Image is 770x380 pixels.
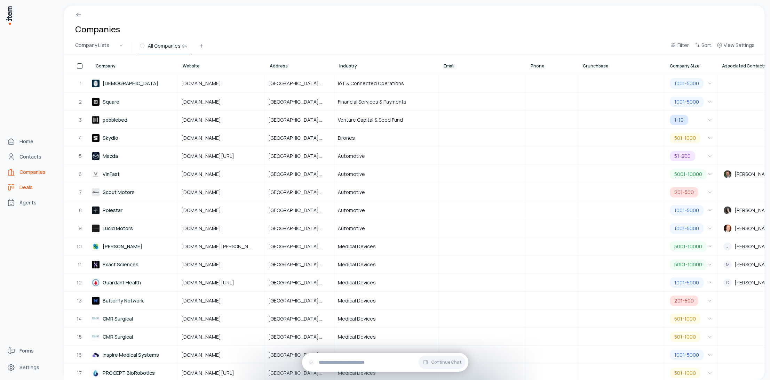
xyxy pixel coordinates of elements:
[181,261,229,268] span: [DOMAIN_NAME]
[714,41,757,54] button: View Settings
[338,261,376,268] span: Medical Devices
[181,333,229,340] span: [DOMAIN_NAME]
[338,351,376,358] span: Medical Devices
[335,55,439,75] th: Industry
[77,333,82,340] span: 15
[338,207,365,214] span: Automotive
[6,6,13,25] img: Item Brain Logo
[92,224,100,233] img: Lucid Motors
[148,42,181,49] span: All Companies
[92,315,100,323] img: CMR Surgical
[78,261,82,268] span: 11
[692,41,714,54] button: Sort
[92,111,177,128] a: pebblebed
[19,153,41,160] span: Contacts
[92,170,100,178] img: VinFast
[724,42,755,49] span: View Settings
[4,361,57,374] a: Settings
[268,297,331,304] span: [GEOGRAPHIC_DATA], [US_STATE], [GEOGRAPHIC_DATA]
[4,135,57,148] a: Home
[92,238,177,255] a: [PERSON_NAME]
[92,93,177,110] a: Square
[338,171,365,178] span: Automotive
[701,42,711,49] span: Sort
[181,153,243,160] span: [DOMAIN_NAME][URL]
[723,260,732,269] div: M
[722,63,766,69] span: Associated Contacts
[302,353,468,372] div: Continue Chat
[268,225,331,232] span: [GEOGRAPHIC_DATA], [US_STATE], [GEOGRAPHIC_DATA]
[79,225,82,232] span: 9
[583,63,609,69] span: Crunchbase
[723,206,732,215] img: Mona Abbasi
[92,260,100,269] img: Exact Sciences
[92,220,177,237] a: Lucid Motors
[96,63,116,69] span: Company
[79,153,82,160] span: 5
[4,344,57,358] a: Forms
[181,370,243,377] span: [DOMAIN_NAME][URL]
[268,243,331,250] span: [GEOGRAPHIC_DATA], [US_STATE], [GEOGRAPHIC_DATA]
[268,279,331,286] span: [GEOGRAPHIC_DATA], [US_STATE], [GEOGRAPHIC_DATA]
[19,364,39,371] span: Settings
[338,80,404,87] span: IoT & Connected Operations
[92,274,177,291] a: Guardant Health
[178,55,265,75] th: Website
[92,79,100,88] img: Samsara
[268,315,331,322] span: [GEOGRAPHIC_DATA], [GEOGRAPHIC_DATA], [GEOGRAPHIC_DATA]
[19,169,46,176] span: Companies
[268,370,331,377] span: [GEOGRAPHIC_DATA], [US_STATE], [GEOGRAPHIC_DATA]
[19,138,33,145] span: Home
[181,98,229,105] span: [DOMAIN_NAME]
[19,199,37,206] span: Agents
[80,80,82,87] span: 1
[92,152,100,160] img: Mazda
[338,189,365,196] span: Automotive
[338,315,376,322] span: Medical Devices
[92,147,177,164] a: Mazda
[723,170,732,178] img: Craig Westbrook
[77,370,82,377] span: 17
[77,279,82,286] span: 12
[4,150,57,164] a: Contacts
[92,116,100,124] img: pebblebed
[338,225,365,232] span: Automotive
[268,80,331,87] span: [GEOGRAPHIC_DATA], [US_STATE], [GEOGRAPHIC_DATA]
[338,243,376,250] span: Medical Devices
[92,202,177,219] a: Polestar
[268,333,331,340] span: [GEOGRAPHIC_DATA], [GEOGRAPHIC_DATA], [GEOGRAPHIC_DATA]
[338,98,406,105] span: Financial Services & Payments
[338,116,403,123] span: Venture Capital & Seed Fund
[92,184,177,201] a: Scout Motors
[92,206,100,215] img: Polestar
[92,310,177,327] a: CMR Surgical
[4,196,57,210] a: Agents
[92,346,177,363] a: Inspire Medical Systems
[181,297,229,304] span: [DOMAIN_NAME]
[268,207,331,214] span: [GEOGRAPHIC_DATA], [GEOGRAPHIC_DATA], [GEOGRAPHIC_DATA]
[338,370,376,377] span: Medical Devices
[270,63,288,69] span: Address
[268,189,331,196] span: [GEOGRAPHIC_DATA], [US_STATE], [GEOGRAPHIC_DATA]
[181,279,243,286] span: [DOMAIN_NAME][URL]
[4,165,57,179] a: Companies
[268,261,331,268] span: [GEOGRAPHIC_DATA], [US_STATE], [GEOGRAPHIC_DATA]
[338,153,365,160] span: Automotive
[339,63,357,69] span: Industry
[92,256,177,273] a: Exact Sciences
[338,297,376,304] span: Medical Devices
[268,351,331,358] span: [GEOGRAPHIC_DATA], [US_STATE], [GEOGRAPHIC_DATA]
[431,359,461,365] span: Continue Chat
[92,333,100,341] img: CMR Surgical
[665,55,717,75] th: Company Size
[92,165,177,183] a: VinFast
[578,55,665,75] th: Crunchbase
[92,297,100,305] img: Butterfly Network
[79,135,82,142] span: 4
[338,333,376,340] span: Medical Devices
[79,171,82,178] span: 6
[92,278,100,287] img: Guardant Health
[92,134,100,142] img: Skydio
[75,24,120,35] h1: Companies
[77,315,82,322] span: 14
